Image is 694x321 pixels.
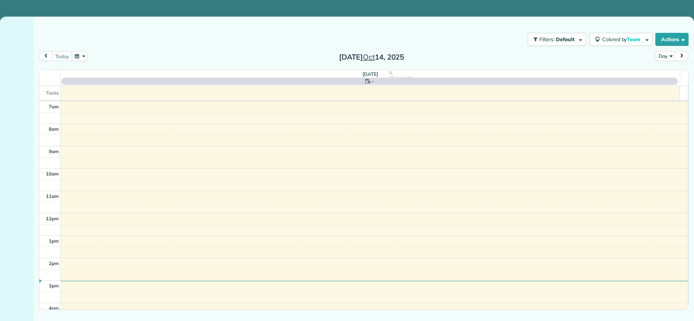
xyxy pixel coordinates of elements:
span: View week [389,75,412,81]
span: Default [556,36,575,43]
span: 3pm [49,283,59,289]
span: 2pm [49,260,59,266]
button: prev [39,51,53,61]
button: next [675,51,689,61]
span: 1pm [49,238,59,244]
span: 7am [49,104,59,109]
button: Actions [655,33,689,46]
button: Colored byTeam [590,33,652,46]
span: 12pm [46,216,59,221]
span: Filters: [539,36,554,43]
a: Filters: Default [524,33,586,46]
button: today [52,51,72,61]
span: Colored by [602,36,643,43]
span: 11am [46,193,59,199]
span: - [372,78,374,85]
span: 9am [49,148,59,154]
span: 8am [49,126,59,132]
span: 10am [46,171,59,177]
button: Day [655,51,675,61]
button: Filters: Default [528,33,586,46]
span: Oct [363,52,375,61]
span: Team [627,36,642,43]
span: 4pm [49,305,59,311]
span: Tasks [46,90,59,96]
span: [DATE] [363,71,378,77]
h2: [DATE] 14, 2025 [326,53,417,61]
